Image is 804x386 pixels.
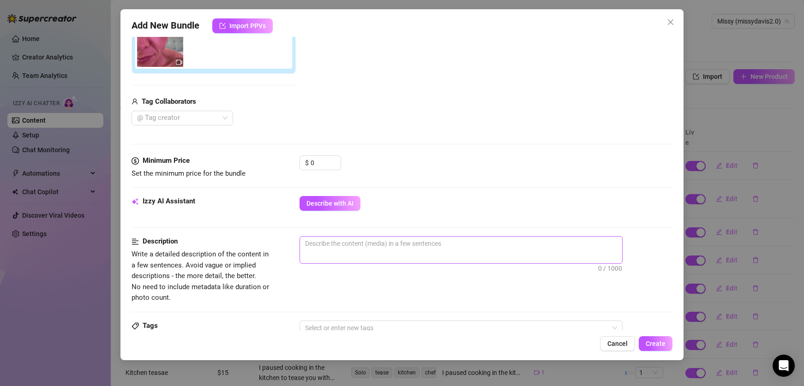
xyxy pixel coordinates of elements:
[142,97,196,106] strong: Tag Collaborators
[600,336,635,351] button: Cancel
[132,322,139,330] span: tag
[143,197,195,205] strong: Izzy AI Assistant
[132,236,139,247] span: align-left
[667,18,674,26] span: close
[300,196,360,211] button: Describe with AI
[132,250,269,302] span: Write a detailed description of the content in a few sentences. Avoid vague or implied descriptio...
[132,96,138,107] span: user
[132,18,199,33] span: Add New Bundle
[773,355,795,377] div: Open Intercom Messenger
[646,340,666,347] span: Create
[176,59,182,65] span: video-camera
[212,18,273,33] button: Import PPVs
[663,18,678,26] span: Close
[229,22,266,30] span: Import PPVs
[663,15,678,30] button: Close
[306,200,354,207] span: Describe with AI
[219,23,226,29] span: import
[132,169,246,178] span: Set the minimum price for the bundle
[143,156,190,165] strong: Minimum Price
[607,340,628,347] span: Cancel
[137,21,183,67] img: media
[143,321,158,330] strong: Tags
[639,336,672,351] button: Create
[143,237,178,245] strong: Description
[132,155,139,166] span: dollar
